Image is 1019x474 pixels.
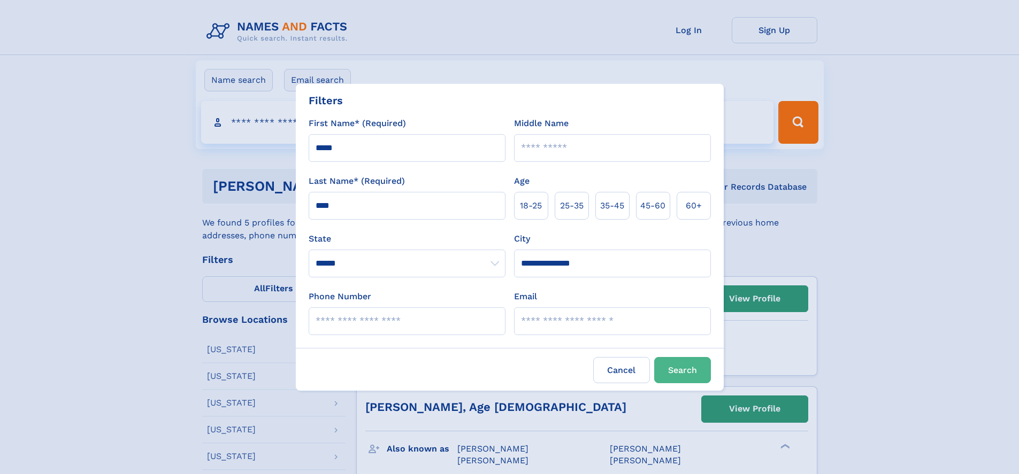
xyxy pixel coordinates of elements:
label: Cancel [593,357,650,383]
span: 25‑35 [560,199,584,212]
button: Search [654,357,711,383]
label: Middle Name [514,117,569,130]
label: Email [514,290,537,303]
label: State [309,232,505,245]
label: Phone Number [309,290,371,303]
span: 35‑45 [600,199,624,212]
label: Age [514,175,530,188]
label: First Name* (Required) [309,117,406,130]
div: Filters [309,92,343,108]
span: 18‑25 [520,199,542,212]
label: City [514,232,530,245]
span: 60+ [686,199,702,212]
span: 45‑60 [640,199,665,212]
label: Last Name* (Required) [309,175,405,188]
